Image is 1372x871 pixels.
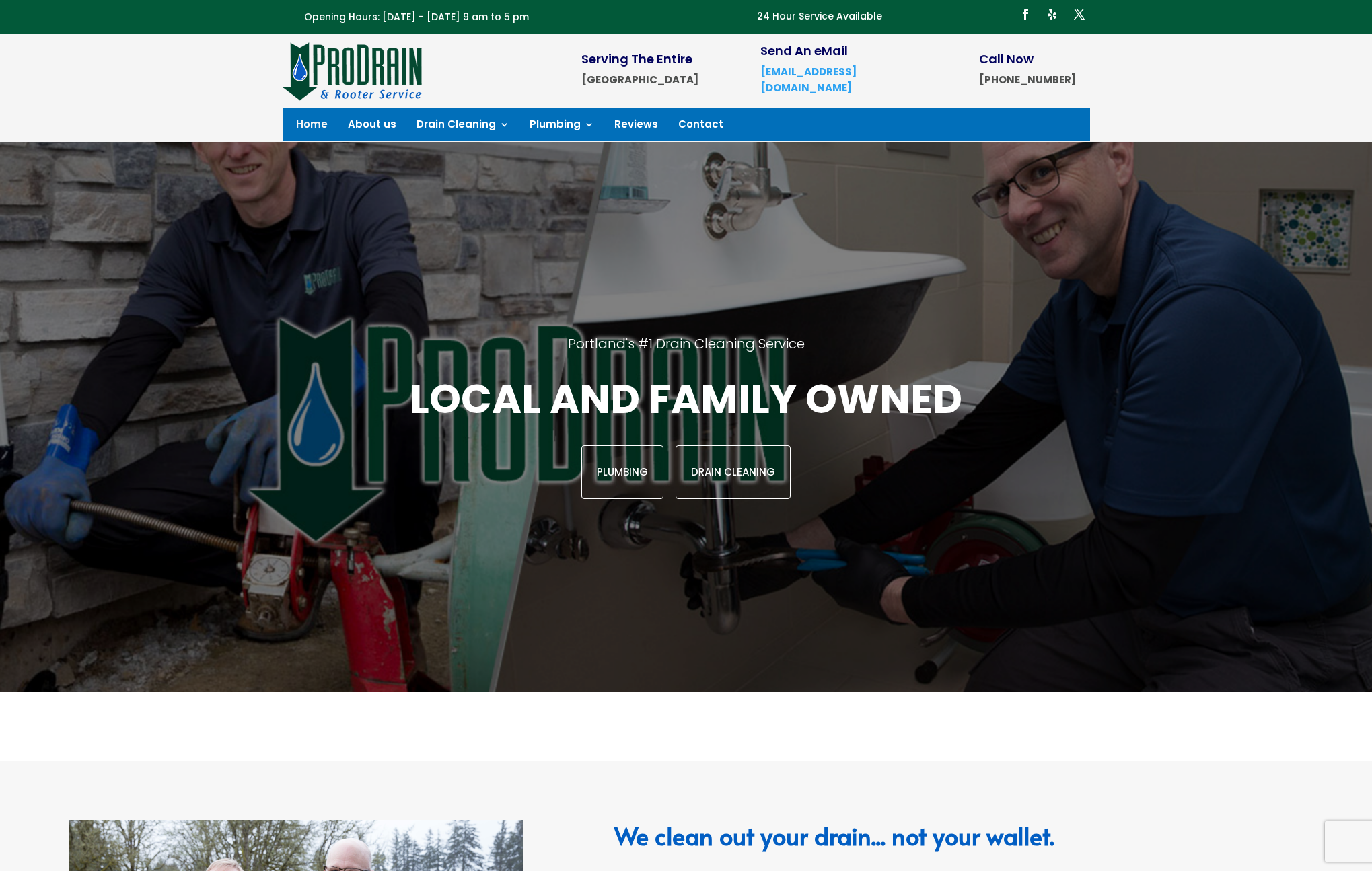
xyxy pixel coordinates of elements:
[417,120,509,135] a: Drain Cleaning
[1042,3,1063,25] a: Follow on Yelp
[1015,3,1036,25] a: Follow on Facebook
[581,73,698,87] strong: [GEOGRAPHIC_DATA]
[614,819,1054,852] span: We clean out your drain... not your wallet.
[760,42,848,59] span: Send An eMail
[676,445,791,499] a: Drain Cleaning
[304,10,529,24] span: Opening Hours: [DATE] - [DATE] 9 am to 5 pm
[979,50,1034,67] span: Call Now
[530,120,594,135] a: Plumbing
[179,373,1193,499] div: Local and family owned
[348,120,396,135] a: About us
[678,120,723,135] a: Contact
[614,120,658,135] a: Reviews
[757,9,882,25] p: 24 Hour Service Available
[581,445,663,499] a: Plumbing
[179,335,1193,373] h2: Portland's #1 Drain Cleaning Service
[979,73,1076,87] strong: [PHONE_NUMBER]
[296,120,328,135] a: Home
[283,40,423,101] img: site-logo-100h
[581,50,692,67] span: Serving The Entire
[1069,3,1090,25] a: Follow on X
[760,65,857,95] a: [EMAIL_ADDRESS][DOMAIN_NAME]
